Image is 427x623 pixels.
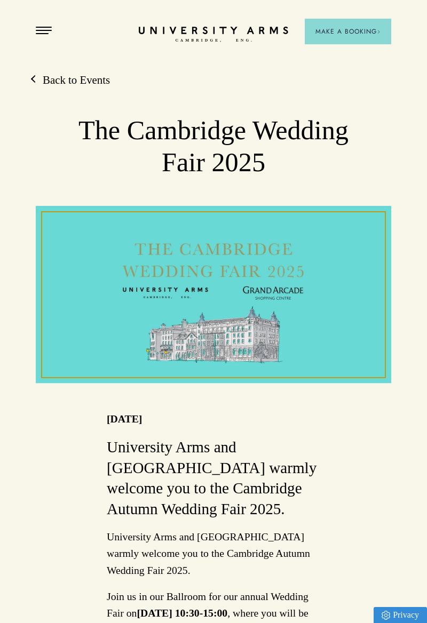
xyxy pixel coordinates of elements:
img: image-76a666c791205a5b481a3cf653873a355df279d9-7084x3084-png [36,206,392,384]
a: Back to Events [32,73,110,87]
a: Privacy [374,607,427,623]
img: Arrow icon [377,30,381,34]
img: Privacy [382,611,390,620]
p: [DATE] [107,411,142,428]
h1: The Cambridge Wedding Fair 2025 [71,115,355,179]
button: Make a BookingArrow icon [305,19,391,44]
a: Home [139,27,288,43]
strong: [DATE] 10:30-15:00 [137,607,227,619]
button: Open Menu [36,27,52,35]
p: University Arms and [GEOGRAPHIC_DATA] warmly welcome you to the Cambridge Autumn Wedding Fair 2025. [107,529,320,579]
span: Make a Booking [315,27,381,36]
h3: University Arms and [GEOGRAPHIC_DATA] warmly welcome you to the Cambridge Autumn Wedding Fair 2025. [107,437,320,520]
